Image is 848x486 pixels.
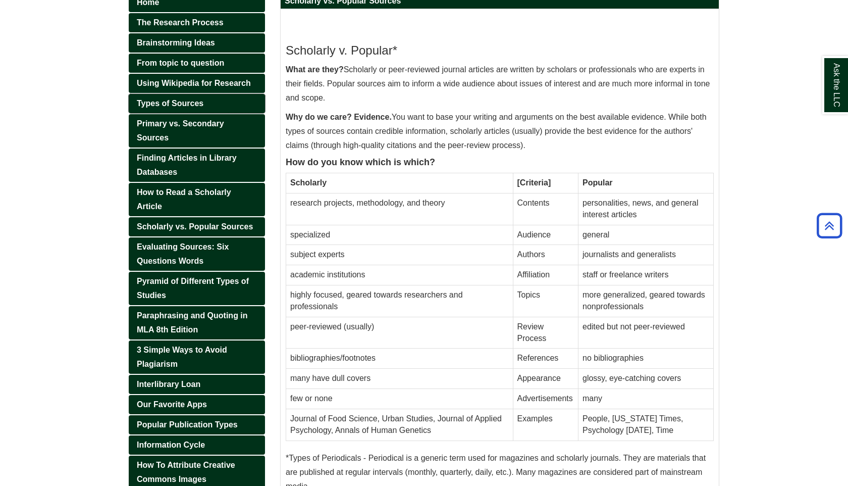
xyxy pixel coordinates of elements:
a: Finding Articles in Library Databases [129,149,265,182]
span: How To Attribute Creative Commons Images [137,461,235,483]
span: Primary vs. Secondary Sources [137,119,224,142]
strong: What are they? [286,65,344,74]
td: many [578,389,713,409]
td: peer-reviewed (usually) [286,317,513,349]
a: Our Favorite Apps [129,395,265,414]
td: Examples [513,409,578,441]
a: Primary vs. Secondary Sources [129,114,265,148]
a: Types of Sources [129,94,265,113]
td: journalists and generalists [578,245,713,265]
td: more generalized, geared towards nonprofessionals [578,285,713,317]
a: How to Read a Scholarly Article [129,183,265,216]
td: glossy, eye-catching covers [578,369,713,389]
td: Authors [513,245,578,265]
span: Types of Sources [137,99,203,108]
td: few or none [286,389,513,409]
span: Evaluating Sources: Six Questions Words [137,242,229,265]
td: edited but not peer-reviewed [578,317,713,349]
td: specialized [286,225,513,245]
td: highly focused, geared towards researchers and professionals [286,285,513,317]
a: From topic to question [129,54,265,73]
td: subject experts [286,245,513,265]
td: Topics [513,285,578,317]
a: Back to Top [813,219,845,232]
td: Affiliation [513,265,578,285]
span: How to Read a Scholarly Article [137,188,231,211]
a: 3 Simple Ways to Avoid Plagiarism [129,341,265,374]
a: Paraphrasing and Quoting in MLA 8th Edition [129,306,265,339]
span: Paraphrasing and Quoting in MLA 8th Edition [137,311,248,334]
td: academic institutions [286,265,513,285]
td: Contents [513,193,578,225]
td: bibliographies/footnotes [286,349,513,369]
a: Information Cycle [129,435,265,455]
span: Our Favorite Apps [137,400,207,409]
td: Advertisements [513,389,578,409]
td: Appearance [513,369,578,389]
h3: Scholarly v. Popular* [286,43,714,58]
a: Evaluating Sources: Six Questions Words [129,237,265,271]
span: Using Wikipedia for Research [137,79,251,87]
strong: Why do we care? Evidence. [286,113,392,121]
td: personalities, news, and general interest articles [578,193,713,225]
td: no bibliographies [578,349,713,369]
span: Information Cycle [137,441,205,449]
span: 3 Simple Ways to Avoid Plagiarism [137,346,227,368]
a: Scholarly vs. Popular Sources [129,217,265,236]
td: Review Process [513,317,578,349]
span: Popular Publication Types [137,420,238,429]
td: People, [US_STATE] Times, Psychology [DATE], Time [578,409,713,441]
th: [Criteria] [513,173,578,193]
td: research projects, methodology, and theory [286,193,513,225]
span: Brainstorming Ideas [137,38,215,47]
td: Audience [513,225,578,245]
td: staff or freelance writers [578,265,713,285]
p: Scholarly or peer-reviewed journal articles are written by scholars or professionals who are expe... [286,63,714,105]
span: Pyramid of Different Types of Studies [137,277,249,300]
span: Finding Articles in Library Databases [137,154,237,176]
td: general [578,225,713,245]
span: The Research Process [137,18,224,27]
span: Scholarly vs. Popular Sources [137,222,253,231]
td: Journal of Food Science, Urban Studies, Journal of Applied Psychology, Annals of Human Genetics [286,409,513,441]
td: References [513,349,578,369]
a: The Research Process [129,13,265,32]
span: Interlibrary Loan [137,380,200,388]
td: many have dull covers [286,369,513,389]
a: Popular Publication Types [129,415,265,434]
p: You want to base your writing and arguments on the best available evidence. While both types of s... [286,110,714,153]
a: Using Wikipedia for Research [129,74,265,93]
th: Scholarly [286,173,513,193]
strong: How do you know which is which? [286,157,435,167]
a: Interlibrary Loan [129,375,265,394]
a: Brainstorming Ideas [129,33,265,53]
span: From topic to question [137,59,224,67]
a: Pyramid of Different Types of Studies [129,272,265,305]
th: Popular [578,173,713,193]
